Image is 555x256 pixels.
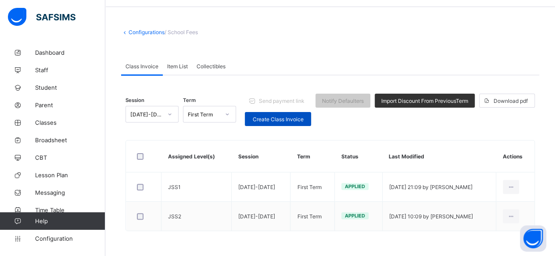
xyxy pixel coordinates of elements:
th: Assigned Level(s) [161,140,232,172]
span: Class Invoice [125,63,158,70]
td: [DATE]-[DATE] [232,202,290,231]
span: Configuration [35,235,105,242]
span: Applied [345,183,365,189]
span: Applied [345,213,365,219]
button: Open asap [520,225,546,252]
span: Import Discount From Previous Term [381,98,468,104]
th: Actions [496,140,534,172]
span: Download pdf [494,98,528,104]
span: Send payment link [259,98,304,104]
span: Classes [35,119,105,126]
span: CBT [35,154,105,161]
td: First Term [290,172,334,202]
span: Staff [35,67,105,74]
span: Messaging [35,189,105,196]
span: Time Table [35,207,105,214]
img: safsims [8,8,75,26]
th: Session [232,140,290,172]
span: Collectibles [197,63,226,70]
span: Session [125,97,144,103]
span: / School Fees [165,29,198,35]
th: Term [290,140,334,172]
td: JSS1 [161,172,232,202]
div: [DATE]-[DATE] [130,111,162,118]
td: [DATE] 21:09 by [PERSON_NAME] [382,172,496,202]
td: [DATE] 10:09 by [PERSON_NAME] [382,202,496,231]
td: First Term [290,202,334,231]
span: Lesson Plan [35,172,105,179]
th: Status [334,140,382,172]
td: [DATE]-[DATE] [232,172,290,202]
span: Broadsheet [35,137,105,144]
span: Parent [35,102,105,109]
div: First Term [188,111,220,118]
span: Dashboard [35,49,105,56]
span: Help [35,217,105,224]
span: Term [183,97,196,103]
a: Configurations [129,29,165,35]
span: Student [35,84,105,91]
span: Create Class Invoice [251,116,304,123]
th: Last Modified [382,140,496,172]
span: Item List [167,63,188,70]
td: JSS2 [161,202,232,231]
span: Notify Defaulters [322,98,364,104]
